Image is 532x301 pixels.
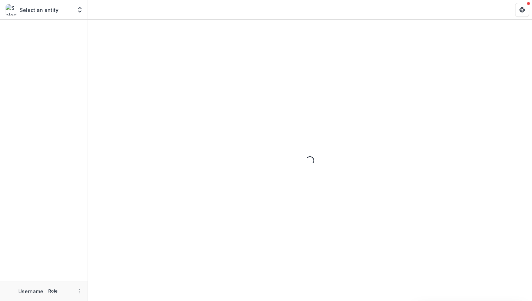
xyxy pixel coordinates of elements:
[75,287,83,295] button: More
[75,3,85,17] button: Open entity switcher
[46,288,60,294] p: Role
[515,3,529,17] button: Get Help
[18,288,43,295] p: Username
[20,6,58,14] p: Select an entity
[6,4,17,15] img: Select an entity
